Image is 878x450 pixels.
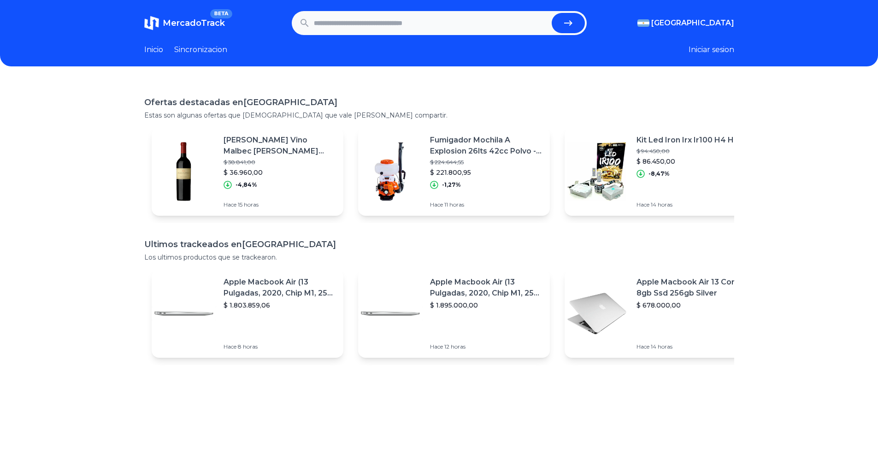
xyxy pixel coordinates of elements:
p: Hace 11 horas [430,201,542,208]
p: -1,27% [442,181,461,189]
span: BETA [210,9,232,18]
p: Hace 14 horas [636,201,738,208]
span: MercadoTrack [163,18,225,28]
p: Kit Led Iron Irx Ir100 H4 H7 [636,135,738,146]
img: Argentina [637,19,649,27]
p: $ 1.895.000,00 [430,301,542,310]
p: $ 1.803.859,06 [224,301,336,310]
p: Los ultimos productos que se trackearon. [144,253,734,262]
p: Apple Macbook Air 13 Core I5 8gb Ssd 256gb Silver [636,277,749,299]
p: $ 86.450,00 [636,157,738,166]
img: Featured image [358,281,423,346]
a: Featured image[PERSON_NAME] Vino Malbec [PERSON_NAME] 750ml$ 38.841,00$ 36.960,00-4,84%Hace 15 horas [152,127,343,216]
a: Featured imageKit Led Iron Irx Ir100 H4 H7$ 94.450,00$ 86.450,00-8,47%Hace 14 horas [565,127,756,216]
img: Featured image [152,139,216,204]
a: Featured imageApple Macbook Air 13 Core I5 8gb Ssd 256gb Silver$ 678.000,00Hace 14 horas [565,269,756,358]
a: Inicio [144,44,163,55]
p: -8,47% [648,170,670,178]
p: $ 38.841,00 [224,159,336,166]
p: Hace 12 horas [430,343,542,350]
img: Featured image [358,139,423,204]
p: Fumigador Mochila A Explosion 26lts 42cc Polvo - Liquido [430,135,542,157]
a: Featured imageApple Macbook Air (13 Pulgadas, 2020, Chip M1, 256 Gb De Ssd, 8 Gb De Ram) - Plata$... [152,269,343,358]
a: Sincronizacion [174,44,227,55]
p: $ 36.960,00 [224,168,336,177]
p: Hace 14 horas [636,343,749,350]
p: -4,84% [236,181,257,189]
p: Apple Macbook Air (13 Pulgadas, 2020, Chip M1, 256 Gb De Ssd, 8 Gb De Ram) - Plata [224,277,336,299]
p: $ 224.644,55 [430,159,542,166]
p: [PERSON_NAME] Vino Malbec [PERSON_NAME] 750ml [224,135,336,157]
a: MercadoTrackBETA [144,16,225,30]
p: $ 221.800,95 [430,168,542,177]
a: Featured imageFumigador Mochila A Explosion 26lts 42cc Polvo - Liquido$ 224.644,55$ 221.800,95-1,... [358,127,550,216]
img: Featured image [565,139,629,204]
p: Hace 15 horas [224,201,336,208]
span: [GEOGRAPHIC_DATA] [651,18,734,29]
p: Apple Macbook Air (13 Pulgadas, 2020, Chip M1, 256 Gb De Ssd, 8 Gb De Ram) - Plata [430,277,542,299]
a: Featured imageApple Macbook Air (13 Pulgadas, 2020, Chip M1, 256 Gb De Ssd, 8 Gb De Ram) - Plata$... [358,269,550,358]
img: MercadoTrack [144,16,159,30]
img: Featured image [565,281,629,346]
p: $ 678.000,00 [636,301,749,310]
p: Hace 8 horas [224,343,336,350]
img: Featured image [152,281,216,346]
h1: Ofertas destacadas en [GEOGRAPHIC_DATA] [144,96,734,109]
h1: Ultimos trackeados en [GEOGRAPHIC_DATA] [144,238,734,251]
p: $ 94.450,00 [636,148,738,155]
button: Iniciar sesion [689,44,734,55]
p: Estas son algunas ofertas que [DEMOGRAPHIC_DATA] que vale [PERSON_NAME] compartir. [144,111,734,120]
button: [GEOGRAPHIC_DATA] [637,18,734,29]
